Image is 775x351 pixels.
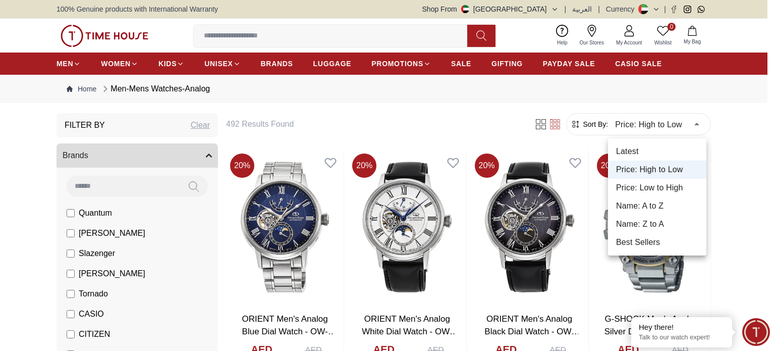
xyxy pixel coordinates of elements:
[608,179,706,197] li: Price: Low to High
[608,233,706,252] li: Best Sellers
[639,322,725,332] div: Hey there!
[608,197,706,215] li: Name: A to Z
[639,333,725,342] p: Talk to our watch expert!
[608,215,706,233] li: Name: Z to A
[742,318,770,346] div: Chat Widget
[608,142,706,161] li: Latest
[608,161,706,179] li: Price: High to Low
